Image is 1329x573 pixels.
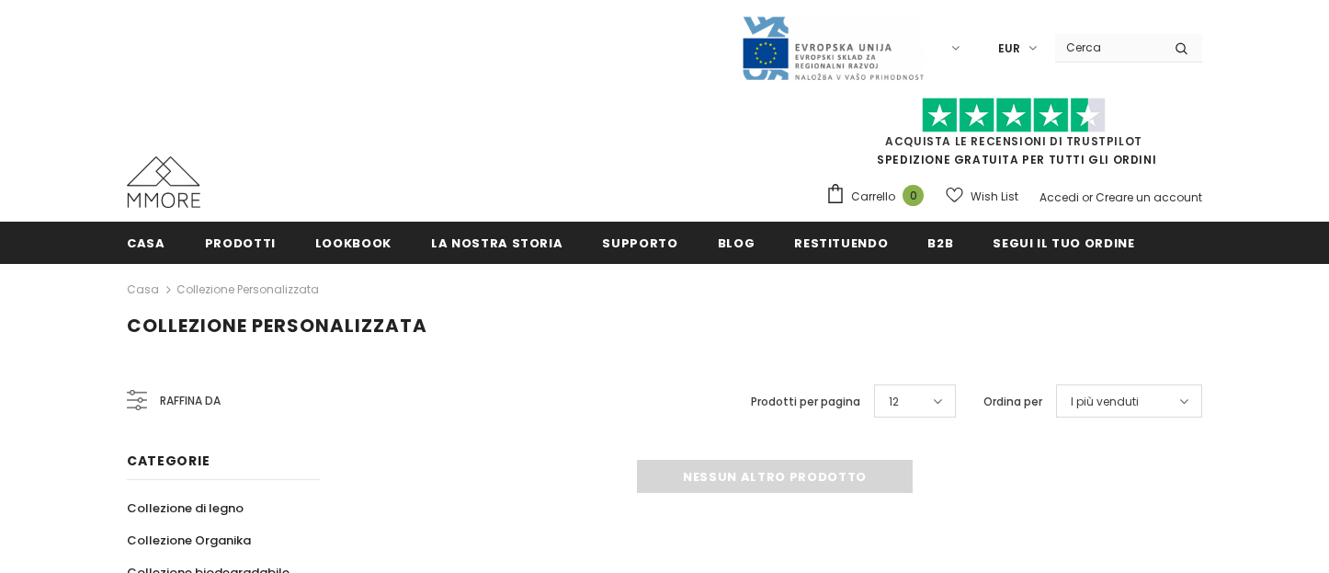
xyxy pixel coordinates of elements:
[825,106,1202,167] span: SPEDIZIONE GRATUITA PER TUTTI GLI ORDINI
[205,222,276,263] a: Prodotti
[431,222,562,263] a: La nostra storia
[794,235,888,252] span: Restituendo
[998,40,1020,58] span: EUR
[127,532,251,549] span: Collezione Organika
[127,235,165,252] span: Casa
[1055,34,1161,61] input: Search Site
[176,281,319,297] a: Collezione personalizzata
[903,185,924,206] span: 0
[885,133,1142,149] a: Acquista le recensioni di TrustPilot
[993,222,1134,263] a: Segui il tuo ordine
[127,156,200,208] img: Casi MMORE
[1039,189,1079,205] a: Accedi
[993,235,1134,252] span: Segui il tuo ordine
[751,393,860,411] label: Prodotti per pagina
[825,183,933,211] a: Carrello 0
[127,279,159,301] a: Casa
[1071,393,1139,411] span: I più venduti
[741,40,925,55] a: Javni Razpis
[718,235,755,252] span: Blog
[315,235,392,252] span: Lookbook
[851,188,895,206] span: Carrello
[602,222,677,263] a: supporto
[794,222,888,263] a: Restituendo
[205,235,276,252] span: Prodotti
[1096,189,1202,205] a: Creare un account
[971,188,1018,206] span: Wish List
[927,222,953,263] a: B2B
[127,524,251,556] a: Collezione Organika
[927,235,953,252] span: B2B
[315,222,392,263] a: Lookbook
[741,15,925,82] img: Javni Razpis
[127,499,244,517] span: Collezione di legno
[431,235,562,252] span: La nostra storia
[127,452,210,470] span: Categorie
[127,222,165,263] a: Casa
[922,97,1106,133] img: Fidati di Pilot Stars
[127,492,244,524] a: Collezione di legno
[889,393,899,411] span: 12
[602,235,677,252] span: supporto
[946,180,1018,212] a: Wish List
[1082,189,1093,205] span: or
[127,313,427,338] span: Collezione personalizzata
[983,393,1042,411] label: Ordina per
[718,222,755,263] a: Blog
[160,391,221,411] span: Raffina da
